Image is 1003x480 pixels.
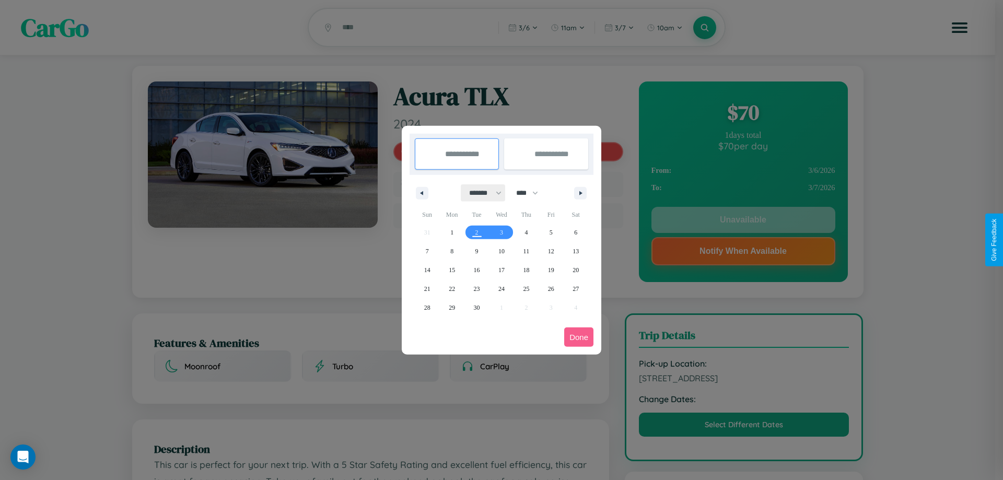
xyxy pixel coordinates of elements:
button: 3 [489,223,514,242]
span: 28 [424,298,430,317]
span: 1 [450,223,453,242]
span: 19 [548,261,554,279]
button: 24 [489,279,514,298]
span: 29 [449,298,455,317]
span: Fri [539,206,563,223]
button: 25 [514,279,539,298]
button: 13 [564,242,588,261]
span: 12 [548,242,554,261]
span: 20 [573,261,579,279]
span: 7 [426,242,429,261]
button: Done [564,327,593,347]
button: 19 [539,261,563,279]
span: 9 [475,242,479,261]
span: 5 [550,223,553,242]
span: Tue [464,206,489,223]
span: 2 [475,223,479,242]
div: Open Intercom Messenger [10,444,36,470]
button: 20 [564,261,588,279]
button: 17 [489,261,514,279]
span: 11 [523,242,530,261]
span: Wed [489,206,514,223]
span: 25 [523,279,529,298]
button: 10 [489,242,514,261]
span: 15 [449,261,455,279]
button: 7 [415,242,439,261]
span: 14 [424,261,430,279]
button: 27 [564,279,588,298]
button: 11 [514,242,539,261]
span: Mon [439,206,464,223]
span: 22 [449,279,455,298]
span: 26 [548,279,554,298]
span: 13 [573,242,579,261]
button: 14 [415,261,439,279]
span: Sat [564,206,588,223]
span: 4 [524,223,528,242]
button: 30 [464,298,489,317]
span: 24 [498,279,505,298]
button: 15 [439,261,464,279]
button: 9 [464,242,489,261]
span: 30 [474,298,480,317]
button: 29 [439,298,464,317]
button: 2 [464,223,489,242]
button: 21 [415,279,439,298]
span: 10 [498,242,505,261]
button: 28 [415,298,439,317]
button: 18 [514,261,539,279]
button: 16 [464,261,489,279]
span: 3 [500,223,503,242]
button: 6 [564,223,588,242]
div: Give Feedback [990,219,998,261]
span: 18 [523,261,529,279]
span: 27 [573,279,579,298]
span: Sun [415,206,439,223]
button: 22 [439,279,464,298]
span: 17 [498,261,505,279]
button: 23 [464,279,489,298]
span: 6 [574,223,577,242]
button: 5 [539,223,563,242]
span: 16 [474,261,480,279]
span: 8 [450,242,453,261]
button: 8 [439,242,464,261]
button: 4 [514,223,539,242]
span: 21 [424,279,430,298]
span: Thu [514,206,539,223]
button: 26 [539,279,563,298]
span: 23 [474,279,480,298]
button: 1 [439,223,464,242]
button: 12 [539,242,563,261]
